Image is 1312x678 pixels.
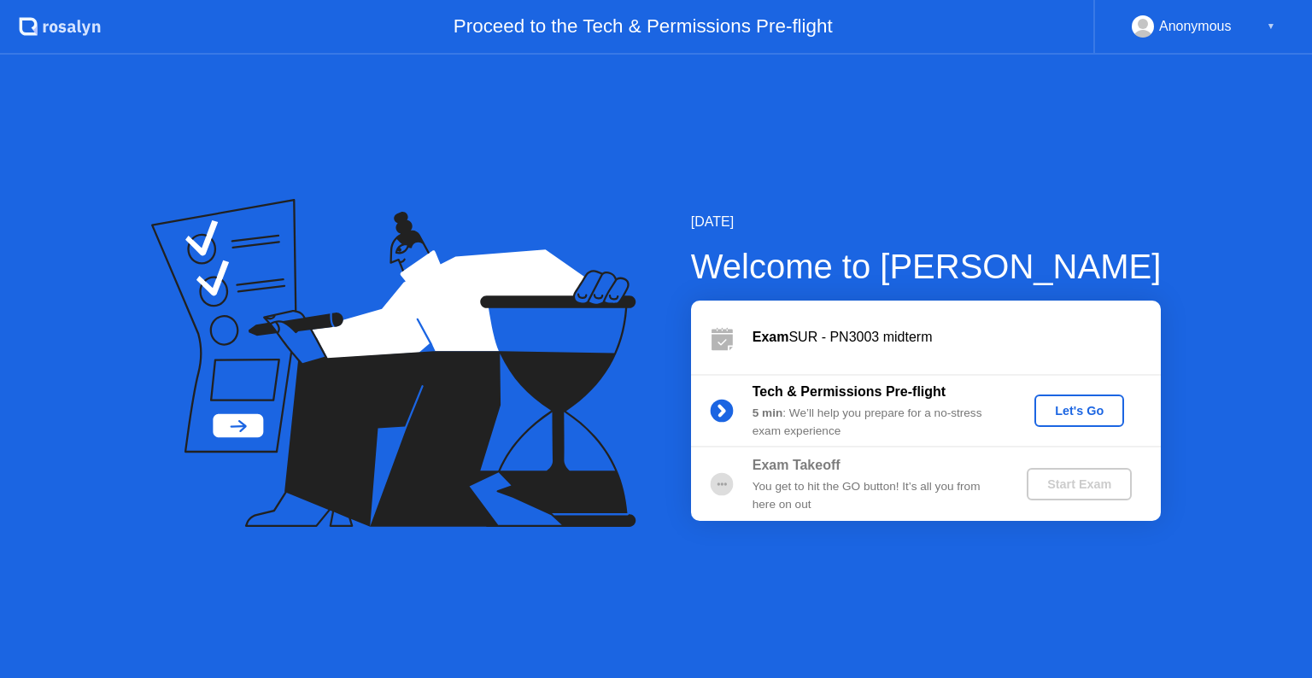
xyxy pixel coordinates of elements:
div: Anonymous [1159,15,1232,38]
b: Tech & Permissions Pre-flight [753,384,946,399]
div: SUR - PN3003 midterm [753,327,1161,348]
div: Let's Go [1041,404,1117,418]
button: Start Exam [1027,468,1132,500]
div: ▼ [1267,15,1275,38]
b: Exam [753,330,789,344]
div: : We’ll help you prepare for a no-stress exam experience [753,405,999,440]
div: You get to hit the GO button! It’s all you from here on out [753,478,999,513]
div: Start Exam [1034,477,1125,491]
button: Let's Go [1034,395,1124,427]
b: Exam Takeoff [753,458,840,472]
b: 5 min [753,406,783,419]
div: Welcome to [PERSON_NAME] [691,241,1162,292]
div: [DATE] [691,212,1162,232]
